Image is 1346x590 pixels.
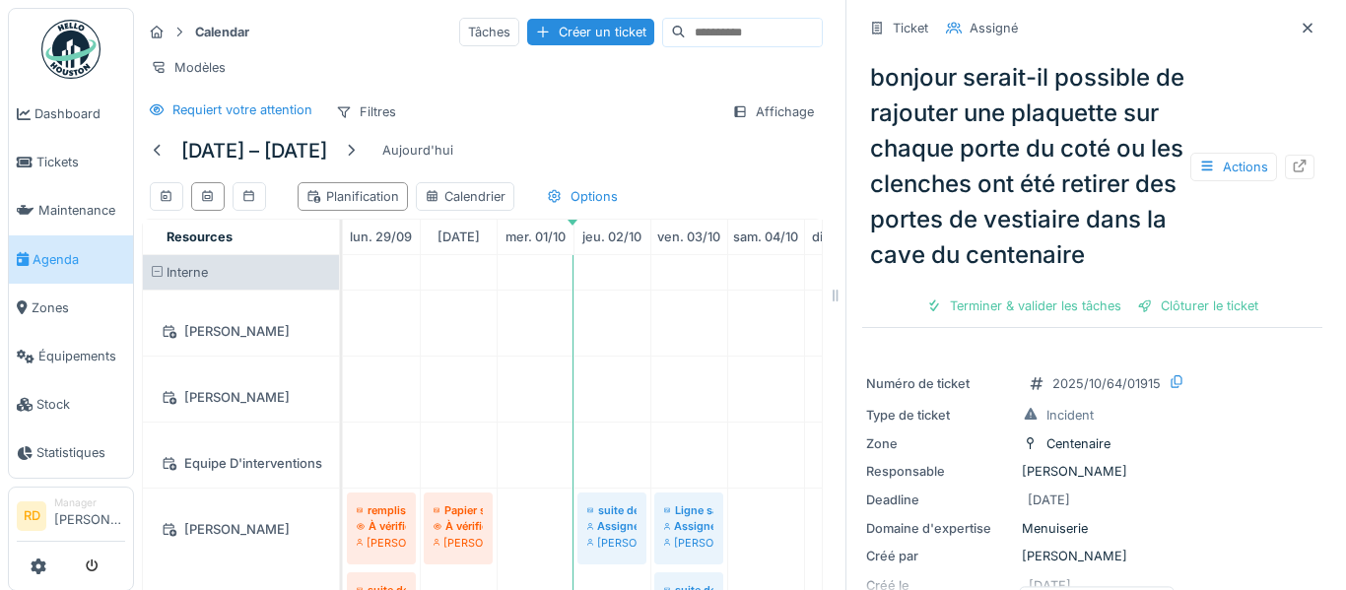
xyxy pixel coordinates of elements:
div: Tâches [459,18,519,46]
div: Deadline [866,491,1014,509]
a: Agenda [9,235,133,284]
span: Tickets [36,153,125,171]
div: Equipe D'interventions [155,451,327,476]
span: Zones [32,298,125,317]
div: Créé par [866,547,1014,565]
div: À vérifier [434,518,483,534]
a: 3 octobre 2025 [652,224,725,250]
li: RD [17,501,46,531]
a: Maintenance [9,186,133,234]
div: Ligne salle centenaire [664,502,713,518]
span: Statistiques [36,443,125,462]
div: Domaine d'expertise [866,519,1014,538]
div: Responsable [866,462,1014,481]
a: RD Manager[PERSON_NAME] [17,495,125,543]
span: Dashboard [34,104,125,123]
div: Modèles [142,53,235,82]
div: Assigné [970,19,1018,37]
a: 1 octobre 2025 [501,224,571,250]
div: [PERSON_NAME] [155,517,327,542]
a: Zones [9,284,133,332]
div: [PERSON_NAME] [155,319,327,344]
a: 5 octobre 2025 [807,224,879,250]
div: Menuiserie [866,519,1318,538]
span: Resources [167,229,233,244]
span: Interne [167,265,208,280]
div: Affichage [723,98,823,126]
div: [PERSON_NAME] [664,535,713,551]
div: remplissage des armoires de papier primaire salle des profs secondaire et amicale [357,502,406,518]
div: bonjour serait-il possible de rajouter une plaquette sur chaque porte du coté ou les clenches ont... [862,52,1322,281]
div: Planification [306,187,399,206]
div: Aujourd'hui [374,137,461,164]
div: Type de ticket [866,406,1014,425]
div: Assigné [664,518,713,534]
div: 2025/10/64/01915 [1052,374,1161,393]
div: Centenaire [1046,434,1110,453]
div: [DATE] [1028,491,1070,509]
a: Statistiques [9,428,133,477]
span: Maintenance [38,201,125,220]
a: Dashboard [9,90,133,138]
div: [PERSON_NAME] [155,385,327,410]
a: 29 septembre 2025 [345,224,417,250]
h5: [DATE] – [DATE] [181,139,327,163]
img: Badge_color-CXgf-gQk.svg [41,20,101,79]
span: Équipements [38,347,125,365]
a: Tickets [9,138,133,186]
div: Assigné [587,518,637,534]
span: Agenda [33,250,125,269]
div: Papier salle des profs secondaire [434,502,483,518]
div: [PERSON_NAME] [866,462,1318,481]
div: [PERSON_NAME] [434,535,483,551]
div: À vérifier [357,518,406,534]
div: Zone [866,434,1014,453]
div: Manager [54,495,125,510]
div: [PERSON_NAME] [866,547,1318,565]
div: [PERSON_NAME] [357,535,406,551]
div: Terminer & valider les tâches [918,293,1129,319]
div: Filtres [327,98,405,126]
div: Clôturer le ticket [1129,293,1266,319]
li: [PERSON_NAME] [54,495,125,538]
a: Équipements [9,332,133,380]
a: 2 octobre 2025 [577,224,646,250]
div: Actions [1190,153,1277,181]
a: 30 septembre 2025 [433,224,485,250]
a: 4 octobre 2025 [728,224,803,250]
div: Ticket [893,19,928,37]
span: Stock [36,395,125,414]
div: Requiert votre attention [172,100,312,119]
strong: Calendar [187,23,257,41]
div: suite de la mise en peinture du petit local de menuiserie [587,502,637,518]
div: Créer un ticket [527,19,654,45]
div: Incident [1046,406,1094,425]
div: [PERSON_NAME] [587,535,637,551]
div: Calendrier [425,187,505,206]
div: Options [538,182,627,211]
div: Numéro de ticket [866,374,1014,393]
a: Stock [9,380,133,428]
